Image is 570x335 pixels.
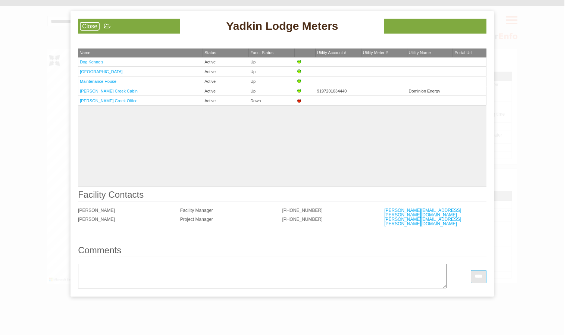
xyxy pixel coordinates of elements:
[80,98,137,103] a: [PERSON_NAME] Creek Office
[203,67,249,76] td: Active
[203,57,249,67] td: Active
[80,79,116,84] a: Maintenance House
[80,69,123,74] a: [GEOGRAPHIC_DATA]
[296,69,302,75] img: Up
[203,76,249,86] td: Active
[453,48,486,57] th: Portal Url
[384,208,461,217] a: [PERSON_NAME][EMAIL_ADDRESS][PERSON_NAME][DOMAIN_NAME]
[407,86,453,96] td: Dominion Energy
[317,50,346,55] span: Utility Account #
[80,60,103,64] a: Dog Kennels
[78,246,486,257] legend: Comments
[316,86,361,96] td: 9197201034440
[454,50,472,55] span: Portal Url
[78,48,203,57] th: Name
[249,96,295,106] td: Down
[296,88,302,94] img: Up
[79,50,90,55] span: Name
[180,217,213,222] span: Project Manager
[203,96,249,106] td: Active
[180,208,213,213] span: Facility Manager
[226,19,338,34] span: Yadkin Lodge Meters
[249,57,295,67] td: Up
[249,48,295,57] th: Func. Status
[384,217,461,226] a: [PERSON_NAME][EMAIL_ADDRESS][PERSON_NAME][DOMAIN_NAME]
[295,48,316,57] th: &nbsp;
[296,59,302,65] img: Up
[204,50,216,55] span: Status
[282,217,323,222] span: [PHONE_NUMBER]
[78,208,115,213] span: [PERSON_NAME]
[80,22,100,31] a: Close
[361,48,407,57] th: Utility Meter #
[249,86,295,96] td: Up
[282,208,323,213] span: [PHONE_NUMBER]
[80,89,138,93] a: [PERSON_NAME] Creek Cabin
[203,86,249,96] td: Active
[316,48,361,57] th: Utility Account #
[409,50,431,55] span: Utility Name
[249,67,295,76] td: Up
[78,190,486,201] legend: Facility Contacts
[296,78,302,84] img: Up
[203,48,249,57] th: Status
[363,50,388,55] span: Utility Meter #
[78,217,115,222] span: [PERSON_NAME]
[407,48,453,57] th: Utility Name
[296,98,302,104] img: Down
[249,76,295,86] td: Up
[250,50,273,55] span: Func. Status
